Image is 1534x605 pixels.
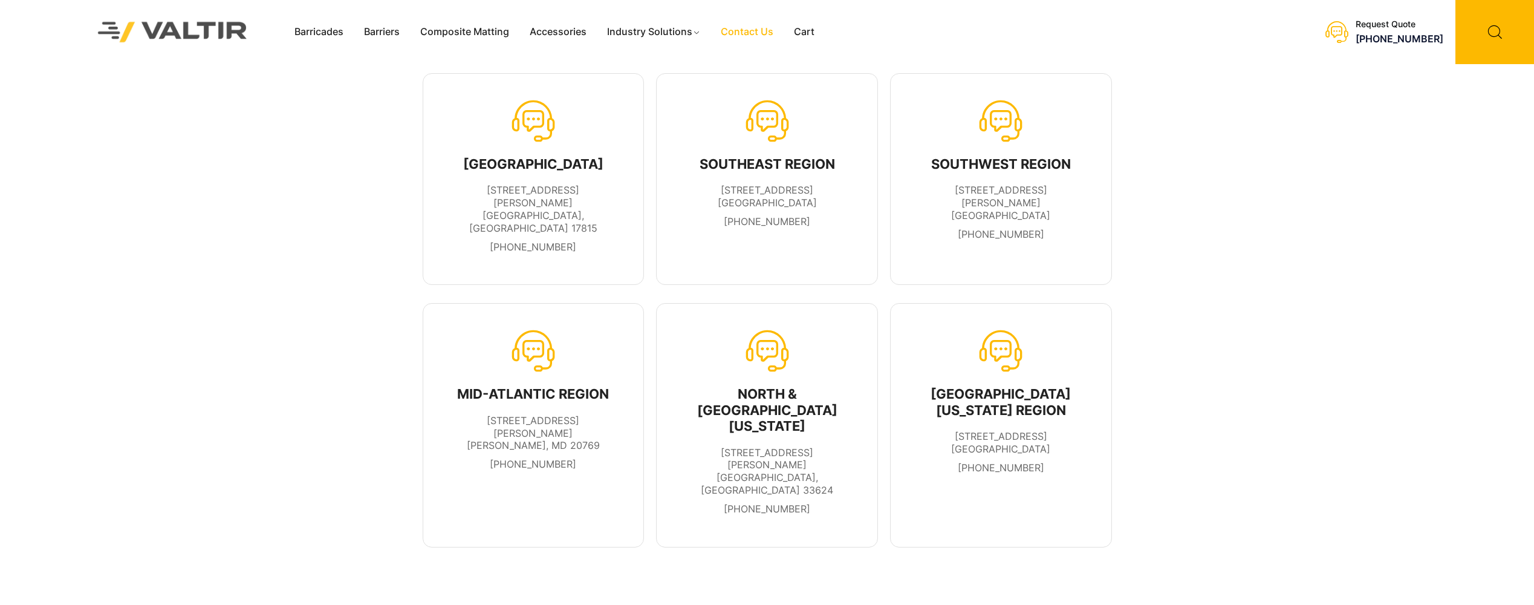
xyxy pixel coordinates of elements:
[469,184,597,234] span: [STREET_ADDRESS][PERSON_NAME] [GEOGRAPHIC_DATA], [GEOGRAPHIC_DATA] 17815
[1356,19,1443,30] div: Request Quote
[519,23,597,41] a: Accessories
[784,23,825,41] a: Cart
[958,462,1044,474] a: [PHONE_NUMBER]
[354,23,410,41] a: Barriers
[682,386,852,434] div: NORTH & [GEOGRAPHIC_DATA][US_STATE]
[82,6,263,57] img: Valtir Rentals
[951,184,1050,221] span: [STREET_ADDRESS][PERSON_NAME] [GEOGRAPHIC_DATA]
[718,184,817,209] span: [STREET_ADDRESS] [GEOGRAPHIC_DATA]
[916,386,1086,418] div: [GEOGRAPHIC_DATA][US_STATE] REGION
[958,228,1044,240] a: [PHONE_NUMBER]
[490,458,576,470] a: [PHONE_NUMBER]
[467,414,600,452] span: [STREET_ADDRESS][PERSON_NAME] [PERSON_NAME], MD 20769
[916,156,1086,172] div: SOUTHWEST REGION
[700,156,835,172] div: SOUTHEAST REGION
[490,241,576,253] a: [PHONE_NUMBER]
[701,446,833,496] span: [STREET_ADDRESS][PERSON_NAME] [GEOGRAPHIC_DATA], [GEOGRAPHIC_DATA] 33624
[449,156,619,172] div: [GEOGRAPHIC_DATA]
[410,23,519,41] a: Composite Matting
[597,23,711,41] a: Industry Solutions
[284,23,354,41] a: Barricades
[724,215,810,227] a: [PHONE_NUMBER]
[1356,33,1443,45] a: [PHONE_NUMBER]
[951,430,1050,455] span: [STREET_ADDRESS] [GEOGRAPHIC_DATA]
[449,386,619,402] div: MID-ATLANTIC REGION
[710,23,784,41] a: Contact Us
[724,503,810,515] a: [PHONE_NUMBER]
